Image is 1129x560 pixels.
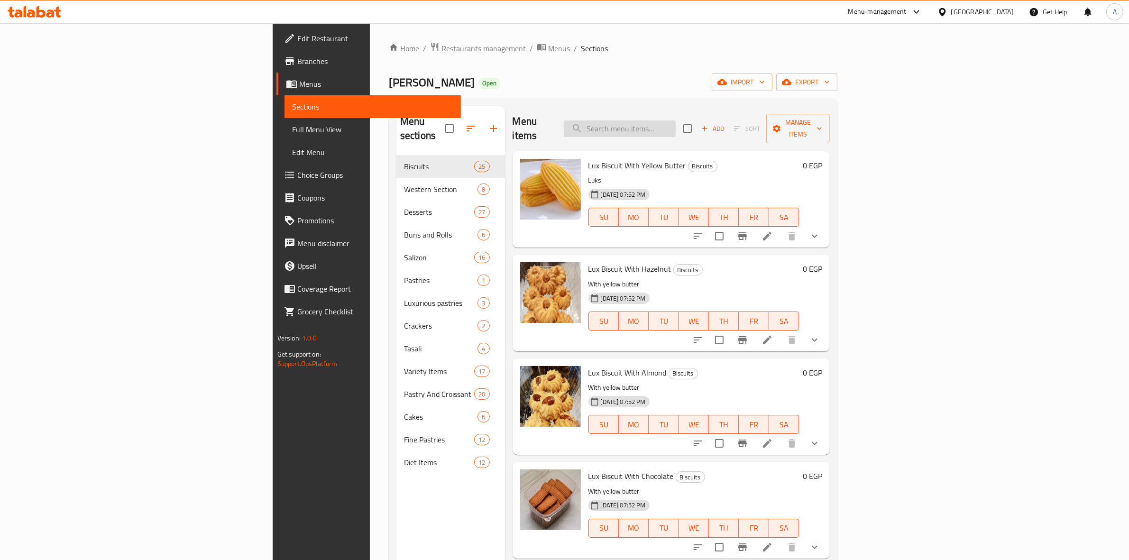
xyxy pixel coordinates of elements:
[678,119,698,138] span: Select section
[766,114,830,143] button: Manage items
[285,141,461,164] a: Edit Menu
[698,121,728,136] span: Add item
[739,519,769,538] button: FR
[597,501,650,510] span: [DATE] 07:52 PM
[593,314,615,328] span: SU
[593,418,615,431] span: SU
[404,343,477,354] span: Tasali
[623,314,645,328] span: MO
[564,120,676,137] input: search
[297,55,454,67] span: Branches
[731,225,754,248] button: Branch-specific-item
[649,208,679,227] button: TU
[739,312,769,330] button: FR
[698,121,728,136] button: Add
[773,211,795,224] span: SA
[396,405,505,428] div: Cakes6
[619,519,649,538] button: MO
[780,329,803,351] button: delete
[441,43,526,54] span: Restaurants management
[652,314,675,328] span: TU
[688,161,717,172] span: Biscuits
[276,27,461,50] a: Edit Restaurant
[773,314,795,328] span: SA
[404,184,477,195] div: Western Section
[475,458,489,467] span: 12
[404,275,477,286] div: Pastries
[623,211,645,224] span: MO
[404,388,474,400] div: Pastry And Croissant
[803,262,822,275] h6: 0 EGP
[474,206,489,218] div: items
[683,521,705,535] span: WE
[719,76,765,88] span: import
[478,185,489,194] span: 8
[588,382,799,394] p: With yellow butter
[474,252,489,263] div: items
[803,329,826,351] button: show more
[302,332,317,344] span: 1.0.0
[389,42,837,55] nav: breadcrumb
[679,312,709,330] button: WE
[619,415,649,434] button: MO
[404,366,474,377] div: Variety Items
[277,348,321,360] span: Get support on:
[597,190,650,199] span: [DATE] 07:52 PM
[713,521,735,535] span: TH
[623,418,645,431] span: MO
[475,435,489,444] span: 12
[809,334,820,346] svg: Show Choices
[652,211,675,224] span: TU
[619,208,649,227] button: MO
[687,329,709,351] button: sort-choices
[769,208,799,227] button: SA
[285,95,461,118] a: Sections
[652,521,675,535] span: TU
[762,438,773,449] a: Edit menu item
[297,169,454,181] span: Choice Groups
[687,432,709,455] button: sort-choices
[548,43,570,54] span: Menus
[762,230,773,242] a: Edit menu item
[477,411,489,422] div: items
[440,119,459,138] span: Select all sections
[430,42,526,55] a: Restaurants management
[396,178,505,201] div: Western Section8
[687,536,709,559] button: sort-choices
[709,433,729,453] span: Select to update
[477,343,489,354] div: items
[743,211,765,224] span: FR
[297,215,454,226] span: Promotions
[649,312,679,330] button: TU
[776,73,837,91] button: export
[588,262,671,276] span: Lux Biscuit With Hazelnut
[731,329,754,351] button: Branch-specific-item
[784,76,830,88] span: export
[581,43,608,54] span: Sections
[404,457,474,468] span: Diet Items
[396,155,505,178] div: Biscuits25
[652,418,675,431] span: TU
[683,418,705,431] span: WE
[404,297,477,309] div: Luxurious pastries
[743,521,765,535] span: FR
[404,206,474,218] span: Desserts
[588,415,619,434] button: SU
[623,521,645,535] span: MO
[709,226,729,246] span: Select to update
[762,542,773,553] a: Edit menu item
[674,265,702,275] span: Biscuits
[475,390,489,399] span: 20
[619,312,649,330] button: MO
[588,278,799,290] p: With yellow butter
[739,208,769,227] button: FR
[669,368,698,379] div: Biscuits
[276,73,461,95] a: Menus
[520,159,581,220] img: Lux Biscuit With Yellow Butter
[478,299,489,308] span: 3
[683,211,705,224] span: WE
[709,208,739,227] button: TH
[649,415,679,434] button: TU
[731,432,754,455] button: Branch-specific-item
[780,536,803,559] button: delete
